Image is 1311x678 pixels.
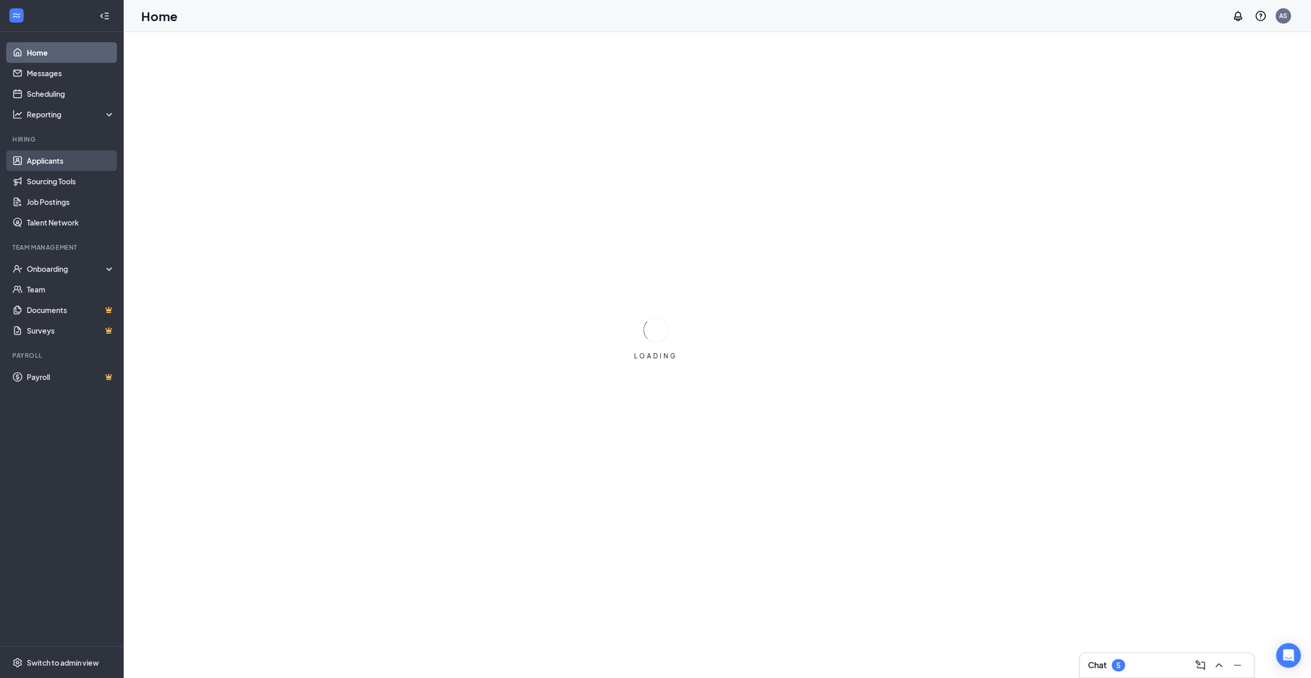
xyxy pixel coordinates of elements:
[1279,11,1287,20] div: AS
[1088,659,1106,671] h3: Chat
[27,367,115,387] a: PayrollCrown
[1194,659,1206,671] svg: ComposeMessage
[1232,10,1244,22] svg: Notifications
[1229,657,1246,673] button: Minimize
[1213,659,1225,671] svg: ChevronUp
[1231,659,1244,671] svg: Minimize
[141,7,178,25] h1: Home
[12,657,23,668] svg: Settings
[11,10,22,21] svg: WorkstreamLogo
[12,243,113,252] div: Team Management
[27,279,115,300] a: Team
[27,150,115,171] a: Applicants
[12,109,23,119] svg: Analysis
[12,351,113,360] div: Payroll
[1211,657,1227,673] button: ChevronUp
[27,63,115,83] a: Messages
[630,352,682,360] div: LOADING
[27,171,115,192] a: Sourcing Tools
[27,42,115,63] a: Home
[1254,10,1267,22] svg: QuestionInfo
[1276,643,1301,668] div: Open Intercom Messenger
[12,264,23,274] svg: UserCheck
[1192,657,1208,673] button: ComposeMessage
[12,135,113,144] div: Hiring
[1116,661,1120,670] div: 5
[27,300,115,320] a: DocumentsCrown
[27,264,106,274] div: Onboarding
[27,320,115,341] a: SurveysCrown
[27,657,99,668] div: Switch to admin view
[27,83,115,104] a: Scheduling
[27,212,115,233] a: Talent Network
[27,192,115,212] a: Job Postings
[27,109,115,119] div: Reporting
[99,11,110,21] svg: Collapse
